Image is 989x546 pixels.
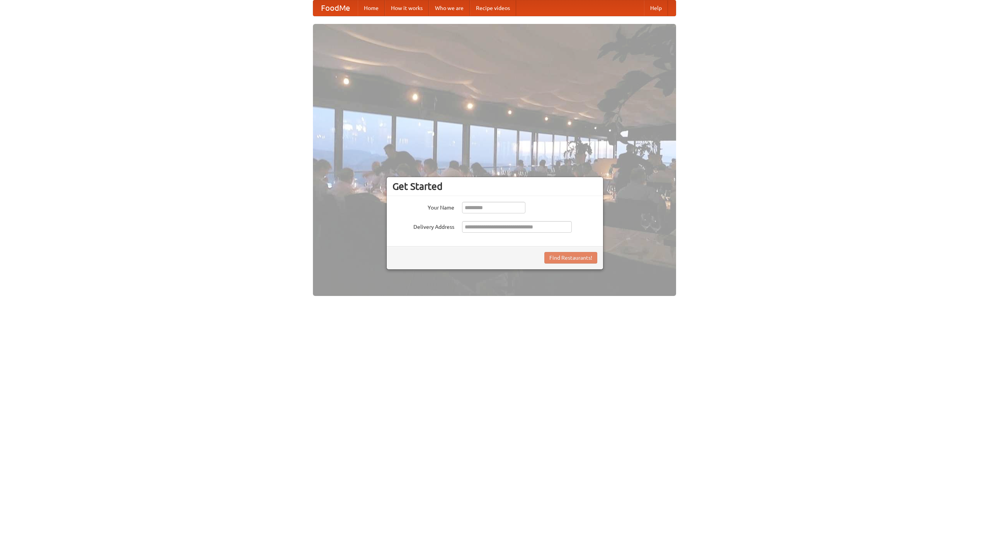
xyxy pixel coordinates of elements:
label: Delivery Address [393,221,454,231]
a: Recipe videos [470,0,516,16]
a: How it works [385,0,429,16]
h3: Get Started [393,181,597,192]
a: Who we are [429,0,470,16]
a: Help [644,0,668,16]
a: FoodMe [313,0,358,16]
a: Home [358,0,385,16]
button: Find Restaurants! [544,252,597,264]
label: Your Name [393,202,454,211]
